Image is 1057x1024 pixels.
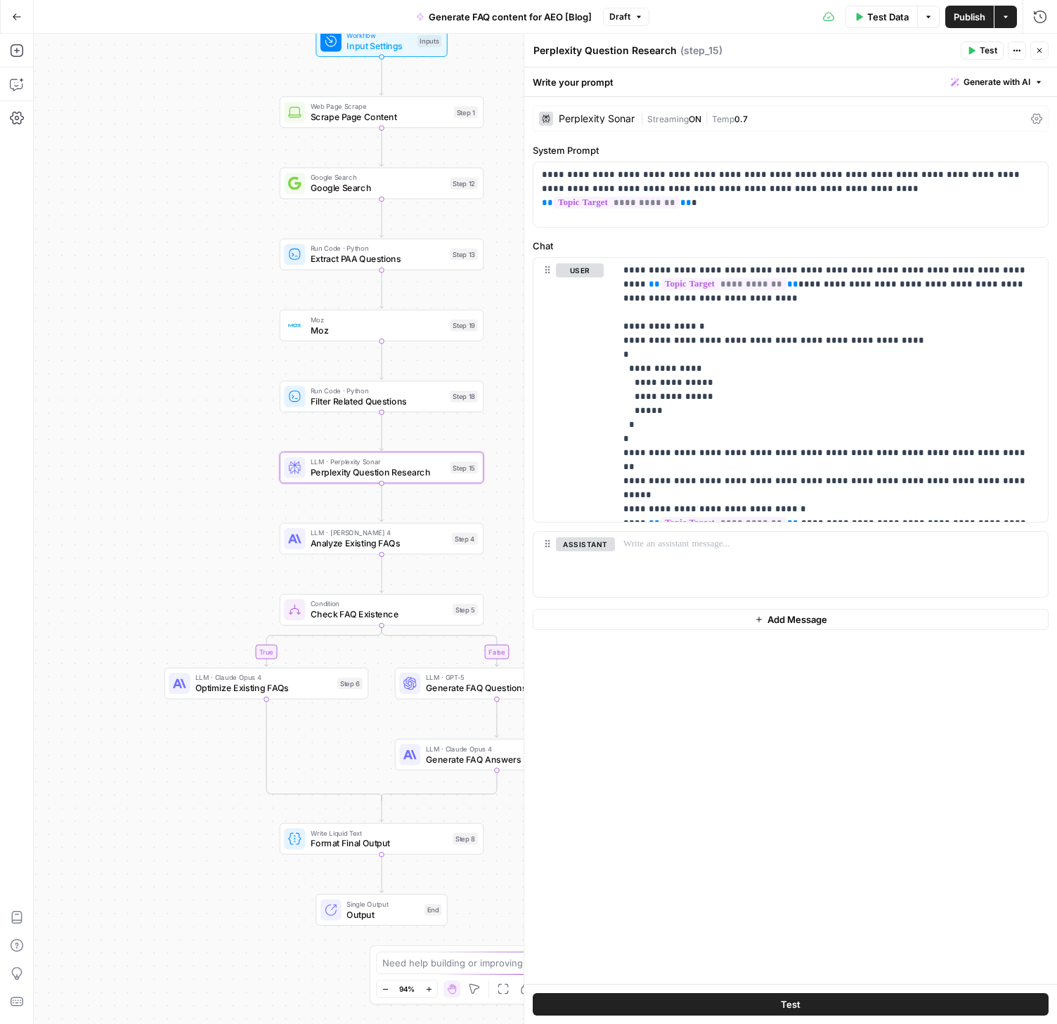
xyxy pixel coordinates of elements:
[533,993,1049,1016] button: Test
[450,249,477,261] div: Step 13
[311,181,445,195] span: Google Search
[964,76,1030,88] span: Generate with AI
[311,457,445,467] span: LLM · Perplexity Sonar
[450,178,477,190] div: Step 12
[311,527,447,538] span: LLM · [PERSON_NAME] 4
[280,823,484,855] div: Write Liquid TextFormat Final OutputStep 8
[712,114,734,124] span: Temp
[980,44,997,57] span: Test
[380,57,384,95] g: Edge from start to step_1
[559,114,635,124] div: Perplexity Sonar
[453,604,478,616] div: Step 5
[380,128,384,166] g: Edge from step_1 to step_12
[380,855,384,893] g: Edge from step_8 to end
[195,681,332,695] span: Optimize Existing FAQs
[380,412,384,450] g: Edge from step_18 to step_15
[453,833,478,845] div: Step 8
[164,668,368,700] div: LLM · Claude Opus 4Optimize Existing FAQsStep 6
[280,523,484,554] div: LLM · [PERSON_NAME] 4Analyze Existing FAQsStep 4
[280,310,484,341] div: MozMozStep 19
[337,678,363,690] div: Step 6
[311,101,449,112] span: Web Page Scrape
[452,533,478,545] div: Step 4
[680,44,722,58] span: ( step_15 )
[426,743,560,754] span: LLM · Claude Opus 4
[533,239,1049,253] label: Chat
[280,167,484,199] div: Google SearchGoogle SearchStep 12
[524,67,1057,96] div: Write your prompt
[311,608,448,621] span: Check FAQ Existence
[424,904,441,916] div: End
[603,8,649,26] button: Draft
[264,626,382,667] g: Edge from step_5 to step_6
[380,199,384,237] g: Edge from step_12 to step_13
[417,35,442,47] div: Inputs
[533,532,604,596] div: assistant
[495,700,499,737] g: Edge from step_16 to step_17
[429,10,592,24] span: Generate FAQ content for AEO [Blog]
[395,668,599,700] div: LLM · GPT-5Generate FAQ QuestionsStep 16
[533,44,677,58] textarea: Perplexity Question Research
[533,258,604,522] div: user
[533,609,1049,630] button: Add Message
[867,10,909,24] span: Test Data
[399,983,415,995] span: 94%
[380,341,384,379] g: Edge from step_19 to step_18
[311,827,448,838] span: Write Liquid Text
[346,898,419,909] span: Single Output
[426,672,560,683] span: LLM · GPT-5
[556,263,604,277] button: user
[311,252,445,265] span: Extract PAA Questions
[945,6,994,28] button: Publish
[454,106,478,118] div: Step 1
[311,537,447,550] span: Analyze Existing FAQs
[945,73,1049,91] button: Generate with AI
[311,598,448,609] span: Condition
[311,466,445,479] span: Perplexity Question Research
[266,700,382,801] g: Edge from step_6 to step_5-conditional-end
[311,395,445,408] span: Filter Related Questions
[380,797,384,822] g: Edge from step_5-conditional-end to step_8
[556,537,615,551] button: assistant
[395,739,599,770] div: LLM · Claude Opus 4Generate FAQ AnswersStep 17
[346,30,412,41] span: Workflow
[961,41,1004,60] button: Test
[311,324,445,337] span: Moz
[380,270,384,308] g: Edge from step_13 to step_19
[450,390,477,402] div: Step 18
[195,672,332,683] span: LLM · Claude Opus 4
[382,626,499,667] g: Edge from step_5 to step_16
[380,554,384,592] g: Edge from step_4 to step_5
[845,6,917,28] button: Test Data
[426,681,560,695] span: Generate FAQ Questions
[280,25,484,57] div: WorkflowInput SettingsInputs
[426,752,560,766] span: Generate FAQ Answers
[280,452,484,483] div: LLM · Perplexity SonarPerplexity Question ResearchStep 15
[647,114,689,124] span: Streaming
[781,997,800,1011] span: Test
[408,6,600,28] button: Generate FAQ content for AEO [Blog]
[689,114,701,124] span: ON
[701,111,712,125] span: |
[640,111,647,125] span: |
[767,612,827,626] span: Add Message
[734,114,748,124] span: 0.7
[280,594,484,626] div: ConditionCheck FAQ ExistenceStep 5
[954,10,985,24] span: Publish
[280,96,484,128] div: Web Page ScrapeScrape Page ContentStep 1
[609,11,630,23] span: Draft
[280,239,484,270] div: Run Code · PythonExtract PAA QuestionsStep 13
[450,320,477,332] div: Step 19
[346,39,412,53] span: Input Settings
[533,143,1049,157] label: System Prompt
[311,386,445,396] span: Run Code · Python
[311,243,445,254] span: Run Code · Python
[311,110,449,124] span: Scrape Page Content
[280,381,484,412] div: Run Code · PythonFilter Related QuestionsStep 18
[311,836,448,850] span: Format Final Output
[311,314,445,324] span: Moz
[280,894,484,926] div: Single OutputOutputEnd
[450,461,477,473] div: Step 15
[382,770,497,801] g: Edge from step_17 to step_5-conditional-end
[380,483,384,521] g: Edge from step_15 to step_4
